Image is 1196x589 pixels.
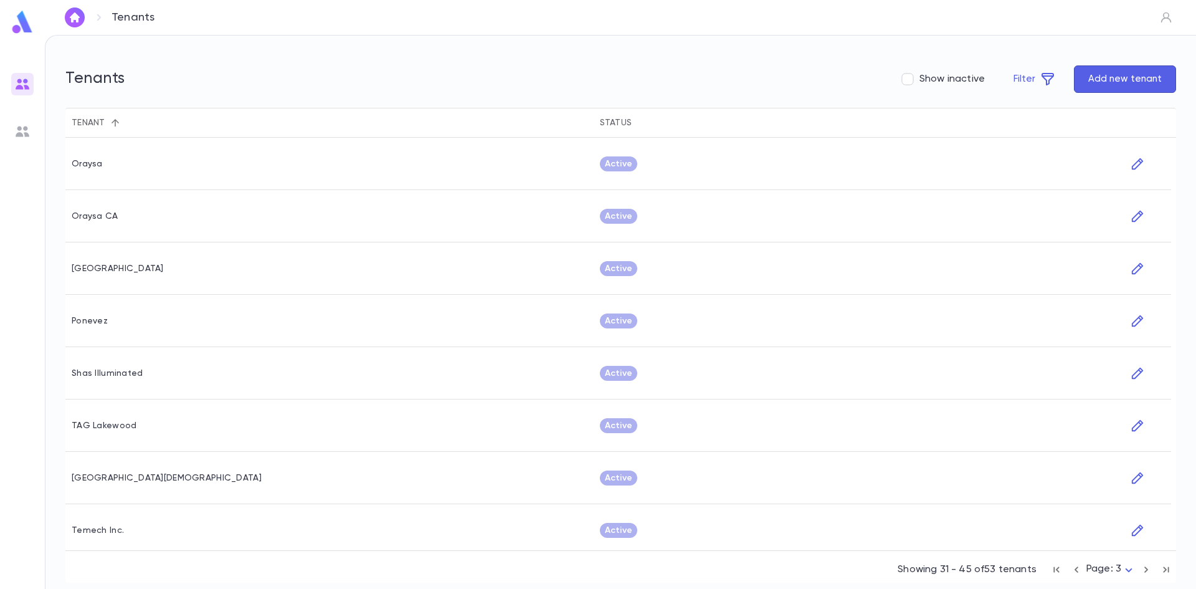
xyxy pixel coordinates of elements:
div: TAG Lakewood [72,421,136,431]
span: Active [600,421,638,431]
span: Active [600,264,638,274]
span: Page: 3 [1086,564,1121,574]
div: Tampa Torah Academy [72,473,262,483]
div: Tenant [72,108,105,138]
div: Oraysa CA [72,211,118,221]
div: Ponevez [72,316,108,326]
button: Sort [105,113,125,133]
p: Showing 31 - 45 of 53 tenants [898,563,1037,576]
button: Filter [1000,65,1069,93]
span: Active [600,525,638,535]
div: Shas Illuminated [72,368,143,378]
div: Temech Inc. [72,525,124,535]
img: users_grey.add6a7b1bacd1fe57131ad36919bb8de.svg [15,124,30,139]
h5: Tenants [65,70,125,89]
div: Orlando Torah Academy [72,264,164,274]
img: logo [10,10,35,34]
span: Active [600,368,638,378]
img: home_white.a664292cf8c1dea59945f0da9f25487c.svg [67,12,82,22]
span: Active [600,316,638,326]
div: Tenant [65,108,594,138]
span: Active [600,159,638,169]
img: users_gradient.817b64062b48db29b58f0b5e96d8b67b.svg [15,77,30,92]
span: Show inactive [919,73,985,85]
button: Add new tenant [1074,65,1176,93]
span: Active [600,473,638,483]
div: Oraysa [72,159,103,169]
div: Status [600,108,632,138]
span: Active [600,211,638,221]
p: Tenants [112,11,154,24]
div: Status [594,108,1122,138]
div: Page: 3 [1086,560,1136,579]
